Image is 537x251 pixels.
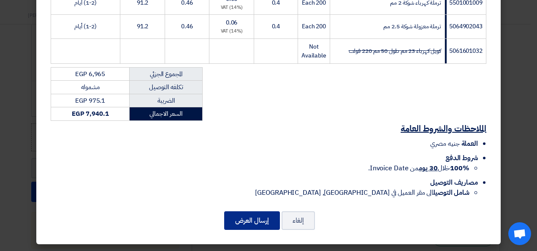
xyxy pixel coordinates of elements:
[430,177,478,188] span: مصاريف التوصيل
[226,18,238,27] span: 0.06
[181,22,193,31] span: 0.46
[419,163,437,173] u: 30 يوم
[81,82,100,92] span: مشموله
[302,22,326,31] span: 200 Each
[445,153,478,163] span: شروط الدفع
[130,67,203,81] td: المجموع الجزئي
[445,38,486,63] td: 5061601032
[450,163,469,173] strong: 100%
[137,22,149,31] span: 91.2
[349,46,441,55] strike: كويل كهرباء 23 مم طول 50 مم 220 فولت
[51,188,469,198] li: الى مقر العميل في [GEOGRAPHIC_DATA], [GEOGRAPHIC_DATA]
[433,188,469,198] strong: شامل التوصيل
[272,22,280,31] span: 0.4
[75,96,105,105] span: EGP 975.1
[368,163,469,173] span: خلال من Invoice Date.
[224,211,280,230] button: إرسال العرض
[213,4,250,11] div: (14%) VAT
[213,28,250,35] div: (14%) VAT
[130,107,203,121] td: السعر الاجمالي
[130,81,203,94] td: تكلفه التوصيل
[401,122,486,135] u: الملاحظات والشروط العامة
[461,139,478,149] span: العملة
[282,211,315,230] button: إلغاء
[74,22,97,31] span: (1-2) أيام
[301,42,326,60] span: Not Available
[508,222,531,245] a: Open chat
[445,15,486,39] td: 5064902043
[72,109,109,118] strong: EGP 7,940.1
[430,139,459,149] span: جنيه مصري
[383,22,441,31] span: ترملة معزولة شوكة 2.5 مم
[51,67,130,81] td: EGP 6,965
[130,94,203,107] td: الضريبة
